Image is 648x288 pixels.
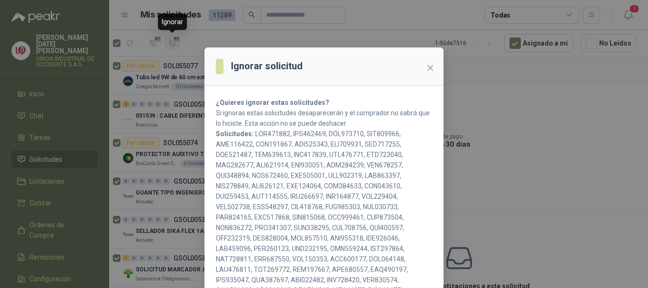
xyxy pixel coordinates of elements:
span: close [426,64,434,72]
p: Si ignoras estas solicitudes desaparecerán y el comprador no sabrá que lo hiciste. Esta acción no... [216,108,432,129]
b: Solicitudes: [216,130,254,138]
button: Close [423,60,438,75]
h3: Ignorar solicitud [231,59,303,74]
strong: ¿Quieres ignorar estas solicitudes? [216,99,329,106]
